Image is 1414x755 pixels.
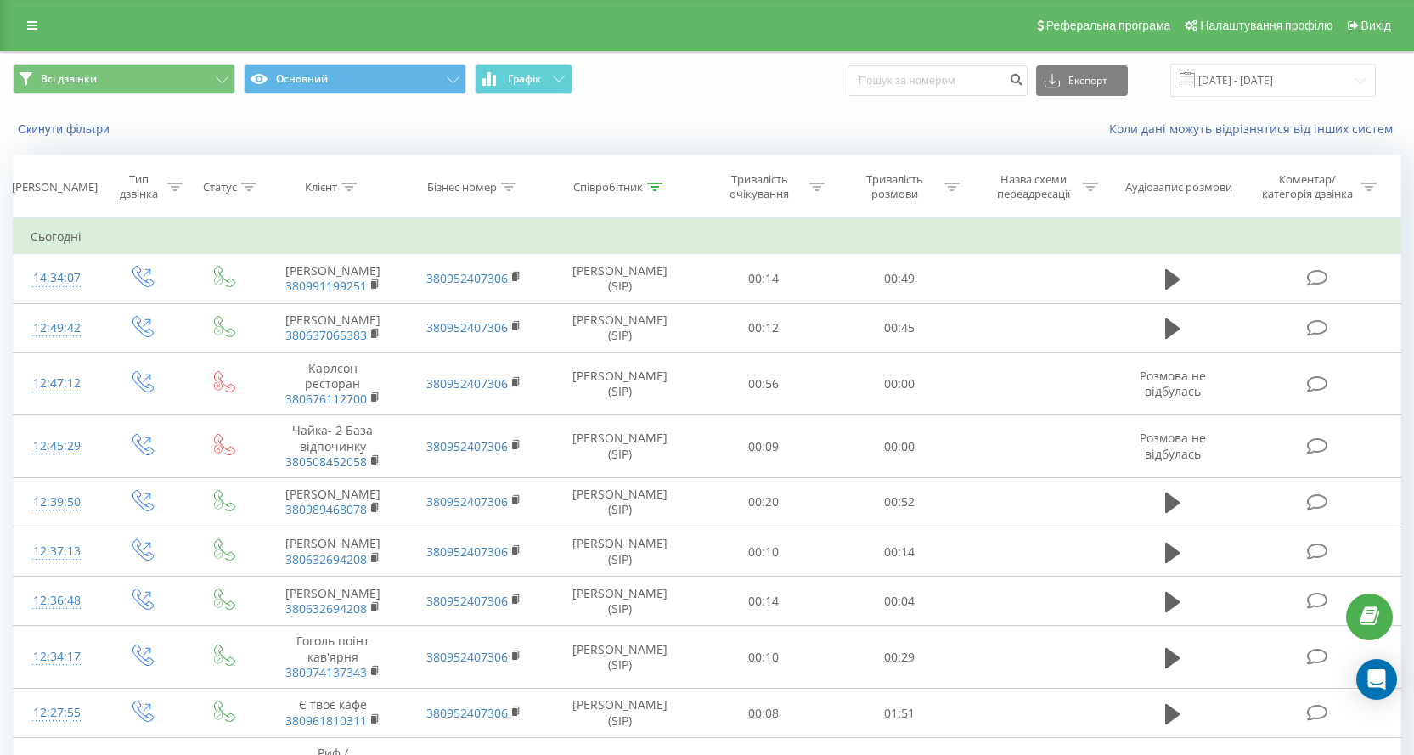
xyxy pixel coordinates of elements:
[115,172,162,201] div: Тип дзвінка
[831,303,967,352] td: 00:45
[31,584,83,617] div: 12:36:48
[262,477,403,527] td: [PERSON_NAME]
[31,486,83,519] div: 12:39:50
[544,689,696,738] td: [PERSON_NAME] (SIP)
[31,696,83,730] div: 12:27:55
[696,626,831,689] td: 00:10
[305,180,337,194] div: Клієнт
[544,626,696,689] td: [PERSON_NAME] (SIP)
[831,689,967,738] td: 01:51
[696,477,831,527] td: 00:20
[1356,659,1397,700] div: Open Intercom Messenger
[1200,19,1332,32] span: Налаштування профілю
[696,527,831,577] td: 00:10
[544,303,696,352] td: [PERSON_NAME] (SIP)
[573,180,643,194] div: Співробітник
[285,713,367,729] a: 380961810311
[544,415,696,478] td: [PERSON_NAME] (SIP)
[31,312,83,345] div: 12:49:42
[14,220,1401,254] td: Сьогодні
[426,270,508,286] a: 380952407306
[1140,368,1206,399] span: Розмова не відбулась
[1109,121,1401,137] a: Коли дані можуть відрізнятися вiд інших систем
[244,64,466,94] button: Основний
[285,454,367,470] a: 380508452058
[696,303,831,352] td: 00:12
[849,172,940,201] div: Тривалість розмови
[831,352,967,415] td: 00:00
[426,649,508,665] a: 380952407306
[544,477,696,527] td: [PERSON_NAME] (SIP)
[426,319,508,335] a: 380952407306
[285,327,367,343] a: 380637065383
[13,121,118,137] button: Скинути фільтри
[1125,180,1232,194] div: Аудіозапис розмови
[31,367,83,400] div: 12:47:12
[31,430,83,463] div: 12:45:29
[1046,19,1171,32] span: Реферальна програма
[12,180,98,194] div: [PERSON_NAME]
[1361,19,1391,32] span: Вихід
[544,254,696,303] td: [PERSON_NAME] (SIP)
[426,705,508,721] a: 380952407306
[696,352,831,415] td: 00:56
[203,180,237,194] div: Статус
[13,64,235,94] button: Всі дзвінки
[426,593,508,609] a: 380952407306
[1258,172,1357,201] div: Коментар/категорія дзвінка
[508,73,541,85] span: Графік
[988,172,1079,201] div: Назва схеми переадресації
[714,172,805,201] div: Тривалість очікування
[262,626,403,689] td: Гоголь поінт кав'ярня
[285,551,367,567] a: 380632694208
[831,577,967,626] td: 00:04
[426,544,508,560] a: 380952407306
[475,64,572,94] button: Графік
[262,254,403,303] td: [PERSON_NAME]
[696,689,831,738] td: 00:08
[285,664,367,680] a: 380974137343
[1140,430,1206,461] span: Розмова не відбулась
[1036,65,1128,96] button: Експорт
[831,477,967,527] td: 00:52
[285,391,367,407] a: 380676112700
[262,352,403,415] td: Карлсон ресторан
[262,303,403,352] td: [PERSON_NAME]
[696,254,831,303] td: 00:14
[31,262,83,295] div: 14:34:07
[262,527,403,577] td: [PERSON_NAME]
[262,415,403,478] td: Чайка- 2 База відпочинку
[426,493,508,510] a: 380952407306
[262,689,403,738] td: Є твоє кафе
[831,626,967,689] td: 00:29
[831,254,967,303] td: 00:49
[696,577,831,626] td: 00:14
[31,535,83,568] div: 12:37:13
[285,600,367,617] a: 380632694208
[848,65,1028,96] input: Пошук за номером
[426,438,508,454] a: 380952407306
[544,527,696,577] td: [PERSON_NAME] (SIP)
[285,501,367,517] a: 380989468078
[831,415,967,478] td: 00:00
[426,375,508,392] a: 380952407306
[696,415,831,478] td: 00:09
[31,640,83,673] div: 12:34:17
[427,180,497,194] div: Бізнес номер
[262,577,403,626] td: [PERSON_NAME]
[41,72,97,86] span: Всі дзвінки
[544,577,696,626] td: [PERSON_NAME] (SIP)
[285,278,367,294] a: 380991199251
[544,352,696,415] td: [PERSON_NAME] (SIP)
[831,527,967,577] td: 00:14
